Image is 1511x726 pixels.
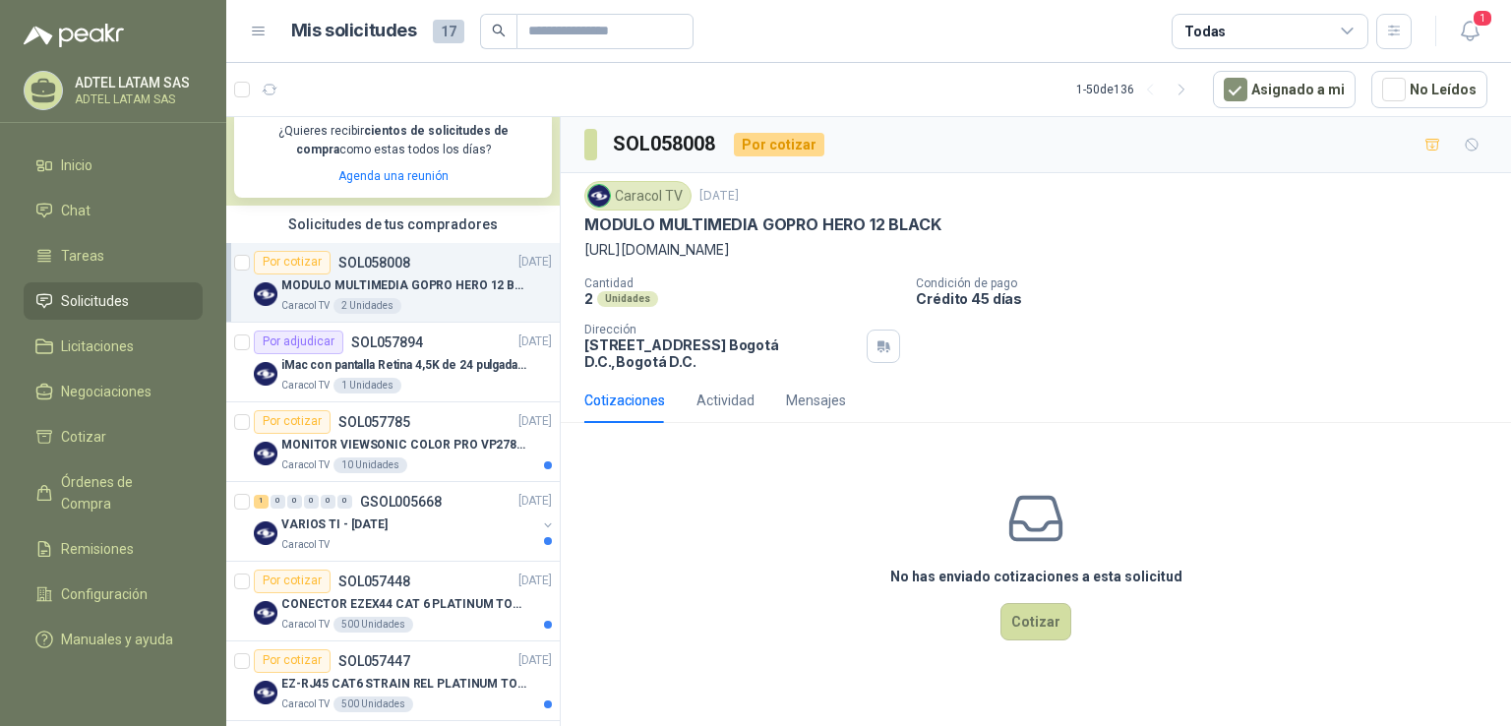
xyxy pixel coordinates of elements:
p: SOL057894 [351,335,423,349]
p: Dirección [584,323,859,336]
span: Remisiones [61,538,134,560]
img: Company Logo [254,601,277,625]
span: Órdenes de Compra [61,471,184,514]
div: 0 [271,495,285,509]
img: Logo peakr [24,24,124,47]
img: Company Logo [254,442,277,465]
p: ¿Quieres recibir como estas todos los días? [246,122,540,159]
p: Crédito 45 días [916,290,1503,307]
span: search [492,24,506,37]
a: Inicio [24,147,203,184]
p: [DATE] [518,253,552,272]
p: Caracol TV [281,617,330,633]
p: ADTEL LATAM SAS [75,76,198,90]
div: Mensajes [786,390,846,411]
a: Por adjudicarSOL057894[DATE] Company LogoiMac con pantalla Retina 4,5K de 24 pulgadas M4Caracol T... [226,323,560,402]
p: iMac con pantalla Retina 4,5K de 24 pulgadas M4 [281,356,526,375]
div: 500 Unidades [333,696,413,712]
p: [DATE] [518,572,552,590]
div: 10 Unidades [333,457,407,473]
a: Solicitudes [24,282,203,320]
p: [DATE] [518,412,552,431]
span: 17 [433,20,464,43]
span: Tareas [61,245,104,267]
button: Cotizar [1000,603,1071,640]
p: SOL057447 [338,654,410,668]
div: 0 [287,495,302,509]
span: 1 [1472,9,1493,28]
span: Cotizar [61,426,106,448]
div: Por adjudicar [254,331,343,354]
span: Configuración [61,583,148,605]
img: Company Logo [588,185,610,207]
img: Company Logo [254,282,277,306]
p: [STREET_ADDRESS] Bogotá D.C. , Bogotá D.C. [584,336,859,370]
a: 1 0 0 0 0 0 GSOL005668[DATE] Company LogoVARIOS TI - [DATE]Caracol TV [254,490,556,553]
a: Chat [24,192,203,229]
p: [DATE] [518,651,552,670]
div: Solicitudes de tus compradores [226,206,560,243]
a: Cotizar [24,418,203,455]
span: Licitaciones [61,335,134,357]
a: Órdenes de Compra [24,463,203,522]
p: Caracol TV [281,298,330,314]
a: Por cotizarSOL057447[DATE] Company LogoEZ-RJ45 CAT6 STRAIN REL PLATINUM TOOLSCaracol TV500 Unidades [226,641,560,721]
p: SOL058008 [338,256,410,270]
p: [DATE] [518,492,552,511]
span: Negociaciones [61,381,151,402]
div: Por cotizar [254,570,331,593]
div: 0 [337,495,352,509]
div: 500 Unidades [333,617,413,633]
span: Inicio [61,154,92,176]
p: MODULO MULTIMEDIA GOPRO HERO 12 BLACK [281,276,526,295]
p: MONITOR VIEWSONIC COLOR PRO VP2786-4K [281,436,526,454]
div: Unidades [597,291,658,307]
button: 1 [1452,14,1487,49]
a: Por cotizarSOL058008[DATE] Company LogoMODULO MULTIMEDIA GOPRO HERO 12 BLACKCaracol TV2 Unidades [226,243,560,323]
div: 0 [321,495,335,509]
a: Tareas [24,237,203,274]
p: EZ-RJ45 CAT6 STRAIN REL PLATINUM TOOLS [281,675,526,694]
p: [DATE] [518,333,552,351]
button: No Leídos [1371,71,1487,108]
img: Company Logo [254,681,277,704]
div: 0 [304,495,319,509]
div: Por cotizar [254,649,331,673]
p: Caracol TV [281,378,330,393]
div: 1 - 50 de 136 [1076,74,1197,105]
p: GSOL005668 [360,495,442,509]
div: Cotizaciones [584,390,665,411]
h1: Mis solicitudes [291,17,417,45]
p: SOL057785 [338,415,410,429]
img: Company Logo [254,521,277,545]
p: CONECTOR EZEX44 CAT 6 PLATINUM TOOLS [281,595,526,614]
div: 1 Unidades [333,378,401,393]
p: Cantidad [584,276,900,290]
p: Caracol TV [281,537,330,553]
div: Por cotizar [254,251,331,274]
div: 1 [254,495,269,509]
div: Por cotizar [734,133,824,156]
div: Todas [1184,21,1226,42]
img: Company Logo [254,362,277,386]
a: Por cotizarSOL057448[DATE] Company LogoCONECTOR EZEX44 CAT 6 PLATINUM TOOLSCaracol TV500 Unidades [226,562,560,641]
div: Por cotizar [254,410,331,434]
span: Manuales y ayuda [61,629,173,650]
a: Remisiones [24,530,203,568]
p: Caracol TV [281,696,330,712]
h3: No has enviado cotizaciones a esta solicitud [890,566,1182,587]
p: ADTEL LATAM SAS [75,93,198,105]
div: Actividad [696,390,755,411]
p: SOL057448 [338,575,410,588]
a: Configuración [24,575,203,613]
span: Solicitudes [61,290,129,312]
button: Asignado a mi [1213,71,1356,108]
p: MODULO MULTIMEDIA GOPRO HERO 12 BLACK [584,214,940,235]
a: Negociaciones [24,373,203,410]
h3: SOL058008 [613,129,718,159]
p: Condición de pago [916,276,1503,290]
a: Agenda una reunión [338,169,449,183]
div: Caracol TV [584,181,692,211]
a: Manuales y ayuda [24,621,203,658]
p: VARIOS TI - [DATE] [281,515,388,534]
